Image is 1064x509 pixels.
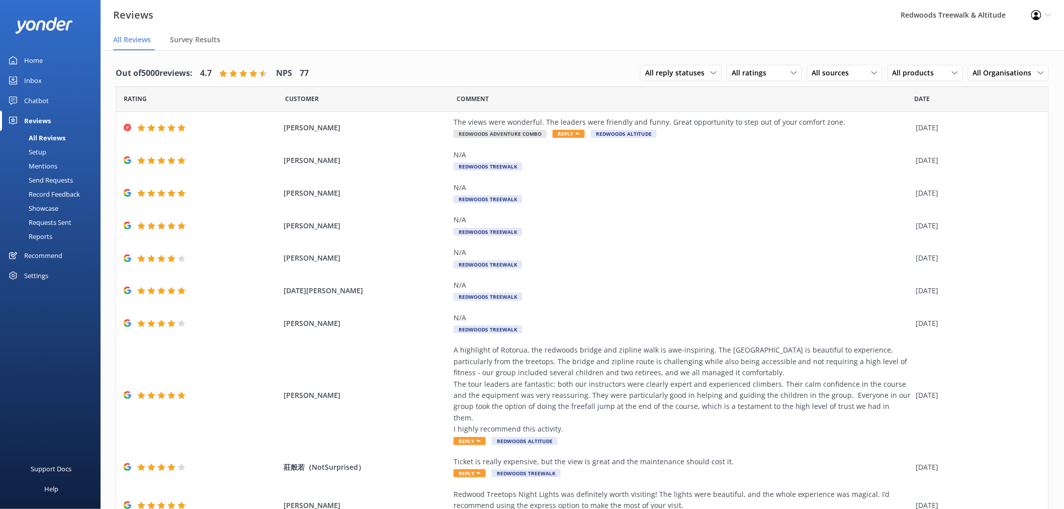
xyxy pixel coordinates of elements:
[454,195,522,203] span: Redwoods Treewalk
[124,94,147,104] span: Date
[200,67,212,80] h4: 4.7
[6,131,65,145] div: All Reviews
[6,215,71,229] div: Requests Sent
[6,187,101,201] a: Record Feedback
[454,130,547,138] span: Redwoods Adventure Combo
[284,220,449,231] span: [PERSON_NAME]
[285,94,319,104] span: Date
[454,182,911,193] div: N/A
[24,70,42,91] div: Inbox
[454,117,911,128] div: The views were wonderful. The leaders were friendly and funny. Great opportunity to step out of y...
[284,285,449,296] span: [DATE][PERSON_NAME]
[454,437,486,445] span: Reply
[6,229,101,243] a: Reports
[492,437,558,445] span: Redwoods Altitude
[454,456,911,467] div: Ticket is really expensive, but the view is great and the maintenance should cost it.
[916,220,1036,231] div: [DATE]
[6,229,52,243] div: Reports
[284,390,449,401] span: [PERSON_NAME]
[6,159,101,173] a: Mentions
[916,285,1036,296] div: [DATE]
[6,159,57,173] div: Mentions
[284,188,449,199] span: [PERSON_NAME]
[454,162,522,171] span: Redwoods Treewalk
[454,312,911,323] div: N/A
[24,50,43,70] div: Home
[553,130,585,138] span: Reply
[284,155,449,166] span: [PERSON_NAME]
[116,67,193,80] h4: Out of 5000 reviews:
[24,91,49,111] div: Chatbot
[6,215,101,229] a: Requests Sent
[457,94,489,104] span: Question
[454,469,486,477] span: Reply
[915,94,930,104] span: Date
[454,345,911,435] div: A highlight of Rotorua, the redwoods bridge and zipline walk is awe-inspiring. The [GEOGRAPHIC_DA...
[454,261,522,269] span: Redwoods Treewalk
[916,462,1036,473] div: [DATE]
[916,318,1036,329] div: [DATE]
[6,131,101,145] a: All Reviews
[24,266,48,286] div: Settings
[916,390,1036,401] div: [DATE]
[24,245,62,266] div: Recommend
[973,67,1038,78] span: All Organisations
[732,67,772,78] span: All ratings
[591,130,657,138] span: Redwoods Altitude
[31,459,72,479] div: Support Docs
[454,214,911,225] div: N/A
[645,67,711,78] span: All reply statuses
[113,7,153,23] h3: Reviews
[812,67,855,78] span: All sources
[916,155,1036,166] div: [DATE]
[24,111,51,131] div: Reviews
[454,247,911,258] div: N/A
[113,35,151,45] span: All Reviews
[300,67,309,80] h4: 77
[6,187,80,201] div: Record Feedback
[454,228,522,236] span: Redwoods Treewalk
[6,201,58,215] div: Showcase
[916,188,1036,199] div: [DATE]
[6,173,73,187] div: Send Requests
[916,122,1036,133] div: [DATE]
[454,149,911,160] div: N/A
[454,293,522,301] span: Redwoods Treewalk
[284,122,449,133] span: [PERSON_NAME]
[6,201,101,215] a: Showcase
[276,67,292,80] h4: NPS
[454,280,911,291] div: N/A
[170,35,220,45] span: Survey Results
[6,145,101,159] a: Setup
[284,318,449,329] span: [PERSON_NAME]
[44,479,58,499] div: Help
[6,173,101,187] a: Send Requests
[492,469,561,477] span: Redwoods Treewalk
[15,17,73,34] img: yonder-white-logo.png
[916,252,1036,264] div: [DATE]
[454,325,522,333] span: Redwoods Treewalk
[6,145,46,159] div: Setup
[893,67,940,78] span: All products
[284,462,449,473] span: 莊般若（NotSurprised）
[284,252,449,264] span: [PERSON_NAME]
